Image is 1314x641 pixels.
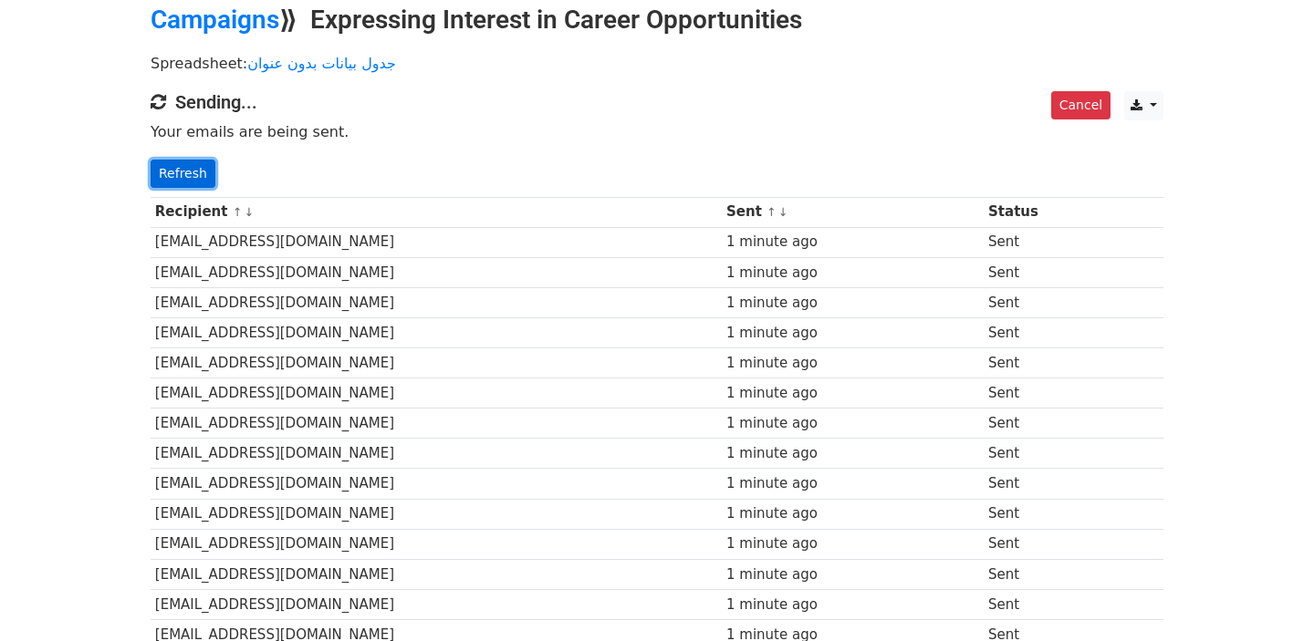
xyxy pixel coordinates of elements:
td: [EMAIL_ADDRESS][DOMAIN_NAME] [151,529,722,559]
td: Sent [984,378,1077,408]
td: [EMAIL_ADDRESS][DOMAIN_NAME] [151,257,722,287]
th: Sent [722,197,984,227]
td: Sent [984,529,1077,559]
div: 1 minute ago [726,383,979,404]
td: [EMAIL_ADDRESS][DOMAIN_NAME] [151,439,722,469]
iframe: Chat Widget [1223,553,1314,641]
td: [EMAIL_ADDRESS][DOMAIN_NAME] [151,378,722,408]
a: ↓ [244,205,254,219]
td: [EMAIL_ADDRESS][DOMAIN_NAME] [151,287,722,317]
td: [EMAIL_ADDRESS][DOMAIN_NAME] [151,348,722,378]
td: [EMAIL_ADDRESS][DOMAIN_NAME] [151,469,722,499]
a: ↑ [233,205,243,219]
p: Spreadsheet: [151,54,1163,73]
p: Your emails are being sent. [151,122,1163,141]
td: Sent [984,559,1077,589]
div: 1 minute ago [726,232,979,253]
div: 1 minute ago [726,473,979,494]
td: Sent [984,348,1077,378]
h4: Sending... [151,91,1163,113]
a: ↓ [778,205,788,219]
td: [EMAIL_ADDRESS][DOMAIN_NAME] [151,559,722,589]
div: 1 minute ago [726,323,979,344]
a: Refresh [151,160,215,188]
div: 1 minute ago [726,594,979,615]
td: Sent [984,439,1077,469]
td: [EMAIL_ADDRESS][DOMAIN_NAME] [151,589,722,619]
td: Sent [984,317,1077,347]
a: Campaigns [151,5,279,35]
td: Sent [984,589,1077,619]
td: [EMAIL_ADDRESS][DOMAIN_NAME] [151,227,722,257]
a: جدول بيانات بدون عنوان [247,55,396,72]
div: 1 minute ago [726,564,979,585]
div: 1 minute ago [726,533,979,554]
div: أداة الدردشة [1223,553,1314,641]
td: [EMAIL_ADDRESS][DOMAIN_NAME] [151,317,722,347]
th: Recipient [151,197,722,227]
div: 1 minute ago [726,443,979,464]
h2: ⟫ Expressing Interest in Career Opportunities [151,5,1163,36]
div: 1 minute ago [726,293,979,314]
div: 1 minute ago [726,413,979,434]
div: 1 minute ago [726,263,979,284]
td: Sent [984,257,1077,287]
a: Cancel [1051,91,1111,119]
td: Sent [984,408,1077,439]
div: 1 minute ago [726,353,979,374]
td: Sent [984,499,1077,529]
td: [EMAIL_ADDRESS][DOMAIN_NAME] [151,408,722,439]
th: Status [984,197,1077,227]
td: Sent [984,469,1077,499]
td: Sent [984,227,1077,257]
td: Sent [984,287,1077,317]
td: [EMAIL_ADDRESS][DOMAIN_NAME] [151,499,722,529]
div: 1 minute ago [726,503,979,524]
a: ↑ [766,205,777,219]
